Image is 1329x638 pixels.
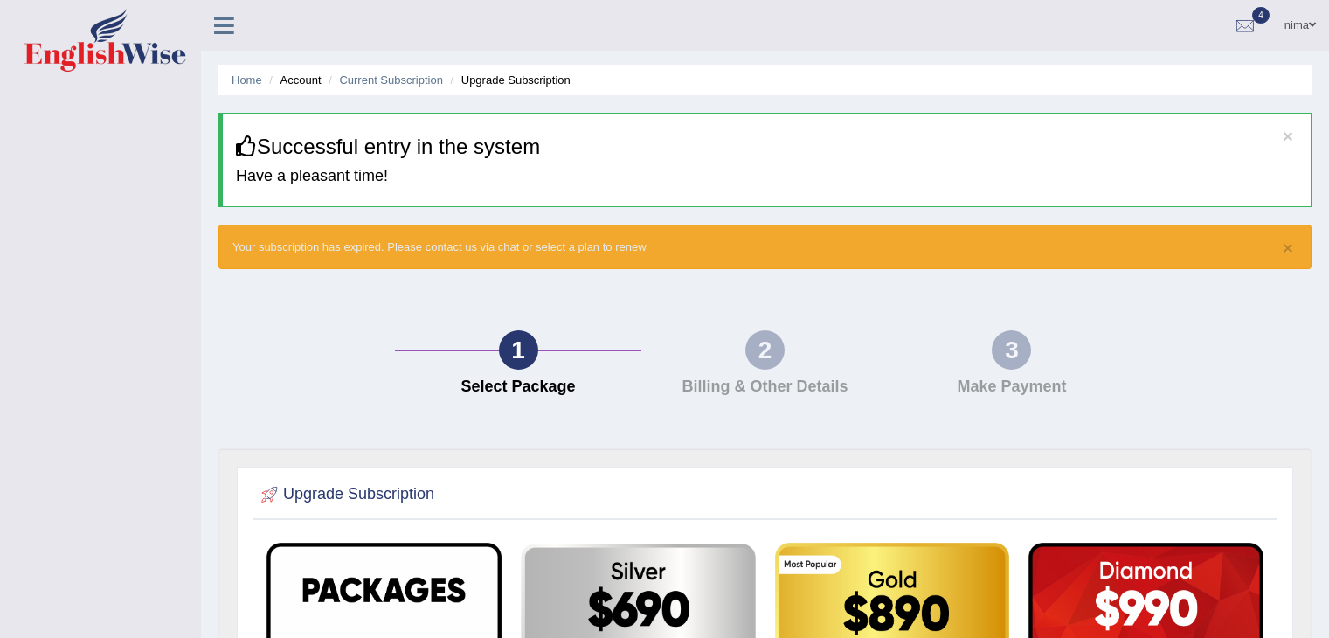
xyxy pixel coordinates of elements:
div: 2 [745,330,785,370]
button: × [1283,239,1293,257]
a: Current Subscription [339,73,443,87]
a: Home [232,73,262,87]
h4: Billing & Other Details [650,378,879,396]
div: Your subscription has expired. Please contact us via chat or select a plan to renew [218,225,1312,269]
h4: Make Payment [897,378,1126,396]
h3: Successful entry in the system [236,135,1298,158]
h4: Select Package [404,378,633,396]
h2: Upgrade Subscription [257,482,434,508]
h4: Have a pleasant time! [236,168,1298,185]
li: Upgrade Subscription [446,72,571,88]
div: 3 [992,330,1031,370]
div: 1 [499,330,538,370]
button: × [1283,127,1293,145]
li: Account [265,72,321,88]
span: 4 [1252,7,1270,24]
